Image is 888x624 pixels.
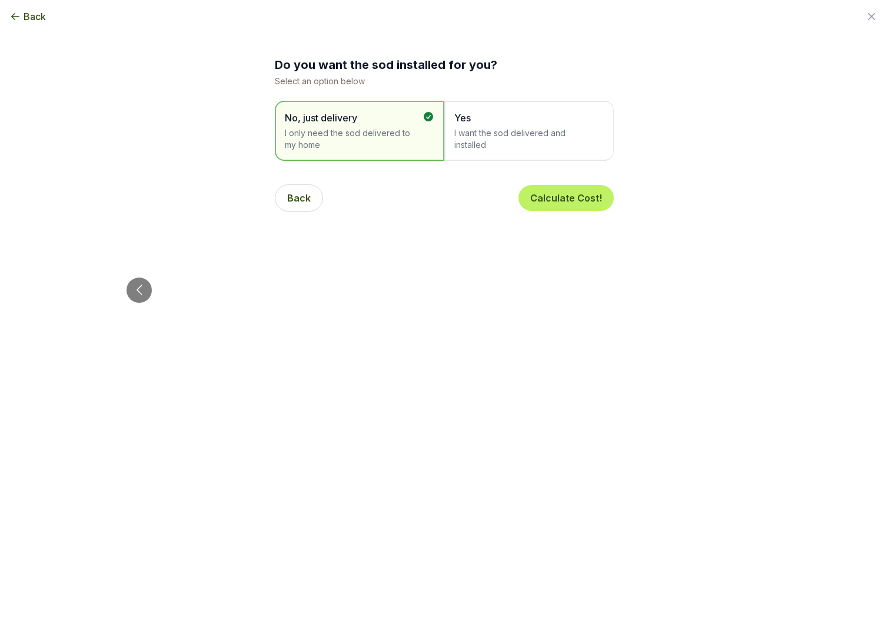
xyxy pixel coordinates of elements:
span: Yes [454,111,592,125]
p: Select an option below [275,75,614,87]
h2: Do you want the sod installed for you? [275,57,614,73]
button: Back [275,184,323,212]
button: Back [9,9,46,24]
button: Go to previous slide [127,278,152,303]
span: Back [24,9,46,24]
span: I only need the sod delivered to my home [285,127,423,151]
button: Calculate Cost! [518,185,614,211]
span: No, just delivery [285,111,423,125]
span: I want the sod delivered and installed [454,127,592,151]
